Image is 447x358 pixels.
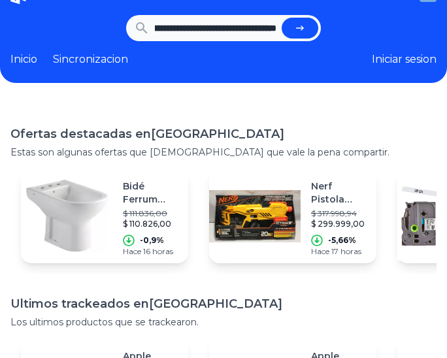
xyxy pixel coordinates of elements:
img: Featured image [209,171,301,262]
p: Hace 17 horas [311,246,366,257]
p: Estas son algunas ofertas que [DEMOGRAPHIC_DATA] que vale la pena compartir. [10,146,437,159]
h1: Ofertas destacadas en [GEOGRAPHIC_DATA] [10,125,437,143]
p: Los ultimos productos que se trackearon. [10,316,437,329]
img: Featured image [21,171,112,262]
p: $ 299.999,00 [311,219,366,229]
p: $ 317.998,94 [311,208,366,219]
a: Sincronizacion [53,52,128,67]
a: Inicio [10,52,37,67]
p: $ 110.826,00 [123,219,178,229]
p: $ 111.836,00 [123,208,178,219]
p: -0,9% [140,235,164,246]
p: -5,66% [328,235,356,246]
h1: Ultimos trackeados en [GEOGRAPHIC_DATA] [10,295,437,313]
p: Nerf Pistola Dardo Alpha Strike Flyte Cs-10 Hasbro E8697 Srj [311,180,366,206]
a: Featured imageBidé Ferrum Bari Color Blanco Ct$ 111.836,00$ 110.826,00-0,9%Hace 16 horas [21,169,188,263]
button: Iniciar sesion [372,52,437,67]
p: Hace 16 horas [123,246,178,257]
p: Bidé Ferrum Bari Color Blanco Ct [123,180,178,206]
a: Featured imageNerf Pistola Dardo Alpha Strike Flyte Cs-10 Hasbro E8697 Srj$ 317.998,94$ 299.999,0... [209,169,376,263]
